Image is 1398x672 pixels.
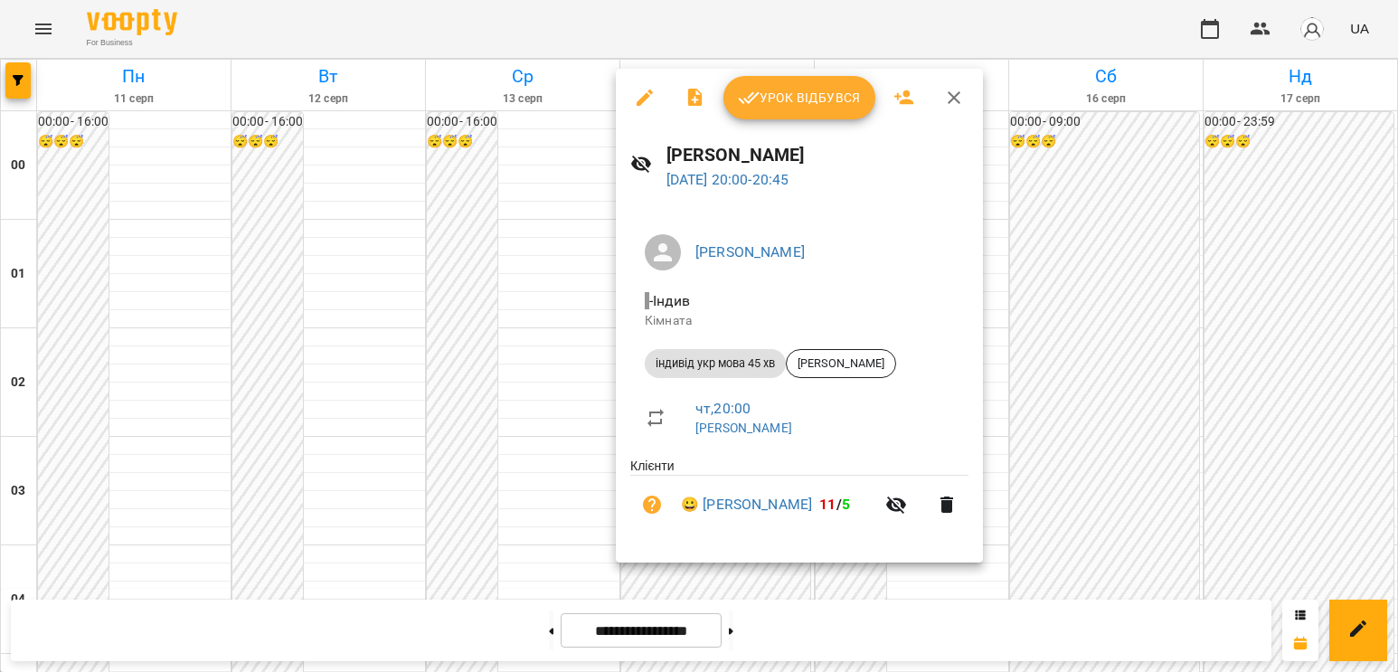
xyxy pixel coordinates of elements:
a: [DATE] 20:00-20:45 [666,171,789,188]
a: 😀 [PERSON_NAME] [681,494,812,516]
span: - Індив [645,292,694,309]
h6: [PERSON_NAME] [666,141,968,169]
span: 11 [819,496,836,513]
button: Урок відбувся [723,76,875,119]
span: Урок відбувся [738,87,861,109]
span: індивід укр мова 45 хв [645,355,786,372]
a: [PERSON_NAME] [695,421,792,435]
div: [PERSON_NAME] [786,349,896,378]
button: Візит ще не сплачено. Додати оплату? [630,483,674,526]
b: / [819,496,850,513]
p: Кімната [645,312,954,330]
span: 5 [842,496,850,513]
ul: Клієнти [630,457,968,541]
a: чт , 20:00 [695,400,751,417]
span: [PERSON_NAME] [787,355,895,372]
a: [PERSON_NAME] [695,243,805,260]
